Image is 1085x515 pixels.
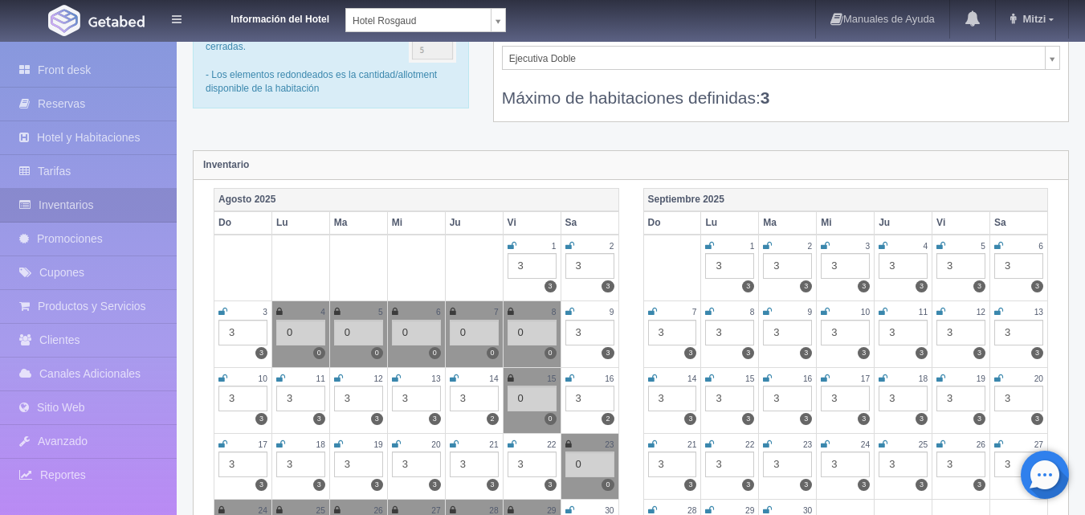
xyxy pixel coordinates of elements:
[259,374,267,383] small: 10
[687,506,696,515] small: 28
[392,320,441,345] div: 0
[487,347,499,359] label: 0
[605,440,614,449] small: 23
[602,347,614,359] label: 3
[705,452,754,477] div: 3
[259,506,267,515] small: 24
[450,452,499,477] div: 3
[334,386,383,411] div: 3
[316,440,325,449] small: 18
[313,413,325,425] label: 3
[808,308,813,317] small: 9
[701,211,759,235] th: Lu
[684,479,696,491] label: 3
[487,479,499,491] label: 3
[879,253,928,279] div: 3
[373,506,382,515] small: 26
[373,374,382,383] small: 12
[547,374,556,383] small: 15
[994,452,1043,477] div: 3
[977,308,985,317] small: 12
[648,452,697,477] div: 3
[879,320,928,345] div: 3
[508,320,557,345] div: 0
[565,452,614,477] div: 0
[821,253,870,279] div: 3
[936,320,985,345] div: 3
[259,440,267,449] small: 17
[742,347,754,359] label: 3
[255,347,267,359] label: 3
[320,308,325,317] small: 4
[936,253,985,279] div: 3
[1034,308,1043,317] small: 13
[648,386,697,411] div: 3
[610,308,614,317] small: 9
[803,506,812,515] small: 30
[866,242,871,251] small: 3
[316,374,325,383] small: 11
[88,15,145,27] img: Getabed
[800,413,812,425] label: 3
[494,308,499,317] small: 7
[387,211,445,235] th: Mi
[392,452,441,477] div: 3
[1031,413,1043,425] label: 3
[545,479,557,491] label: 3
[214,211,272,235] th: Do
[919,308,928,317] small: 11
[371,413,383,425] label: 3
[692,308,697,317] small: 7
[218,386,267,411] div: 3
[565,320,614,345] div: 3
[48,5,80,36] img: Getabed
[745,374,754,383] small: 15
[932,211,990,235] th: Vi
[705,253,754,279] div: 3
[508,253,557,279] div: 3
[858,280,870,292] label: 3
[923,242,928,251] small: 4
[547,440,556,449] small: 22
[602,479,614,491] label: 0
[436,308,441,317] small: 6
[409,27,456,63] img: cutoff.png
[201,8,329,27] dt: Información del Hotel
[973,347,985,359] label: 3
[750,308,755,317] small: 8
[643,211,701,235] th: Do
[547,506,556,515] small: 29
[371,479,383,491] label: 3
[916,479,928,491] label: 3
[750,242,755,251] small: 1
[919,440,928,449] small: 25
[378,308,383,317] small: 5
[994,386,1043,411] div: 3
[994,253,1043,279] div: 3
[502,46,1060,70] a: Ejecutiva Doble
[936,452,985,477] div: 3
[605,506,614,515] small: 30
[763,452,812,477] div: 3
[858,347,870,359] label: 3
[353,9,484,33] span: Hotel Rosgaud
[545,280,557,292] label: 3
[705,320,754,345] div: 3
[643,188,1048,211] th: Septiembre 2025
[334,452,383,477] div: 3
[431,374,440,383] small: 13
[761,88,770,107] b: 3
[1034,374,1043,383] small: 20
[203,159,249,170] strong: Inventario
[1034,440,1043,449] small: 27
[263,308,267,317] small: 3
[313,347,325,359] label: 0
[445,211,503,235] th: Ju
[800,347,812,359] label: 3
[431,506,440,515] small: 27
[879,386,928,411] div: 3
[502,70,1060,109] div: Máximo de habitaciones definidas:
[808,242,813,251] small: 2
[561,211,618,235] th: Sa
[276,320,325,345] div: 0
